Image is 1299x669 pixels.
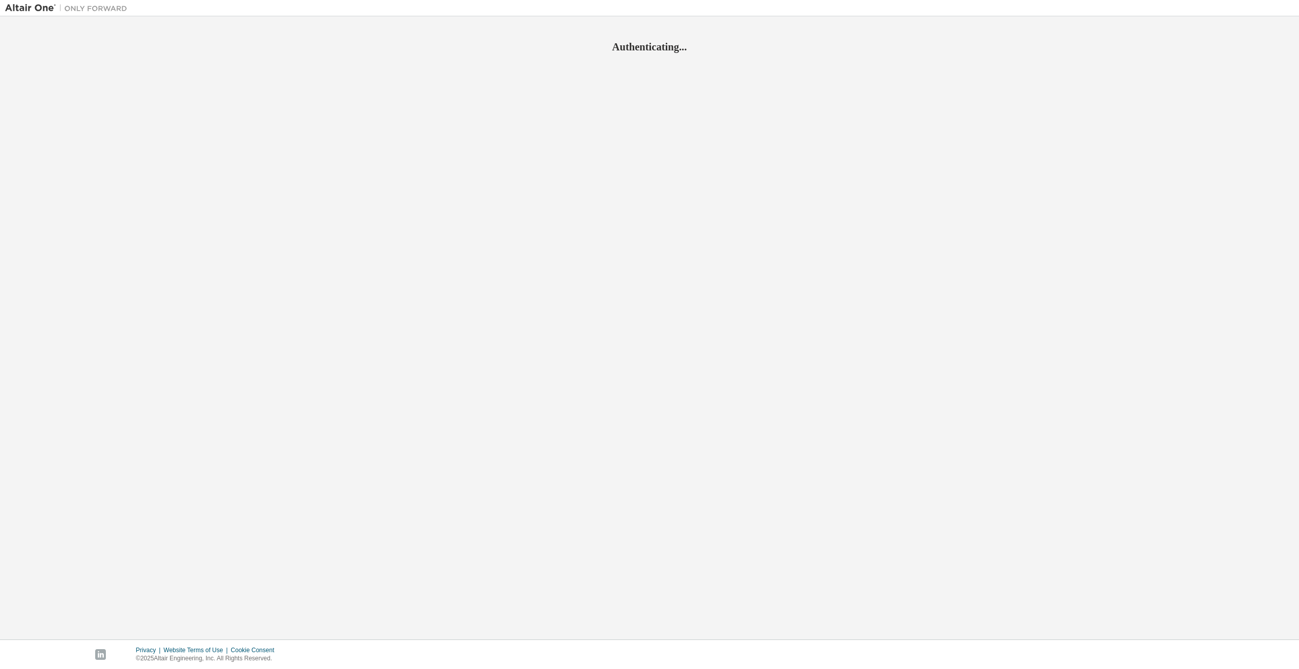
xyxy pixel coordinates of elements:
div: Website Terms of Use [163,646,231,654]
div: Privacy [136,646,163,654]
p: © 2025 Altair Engineering, Inc. All Rights Reserved. [136,654,280,663]
h2: Authenticating... [5,40,1294,53]
img: Altair One [5,3,132,13]
img: linkedin.svg [95,649,106,660]
div: Cookie Consent [231,646,280,654]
